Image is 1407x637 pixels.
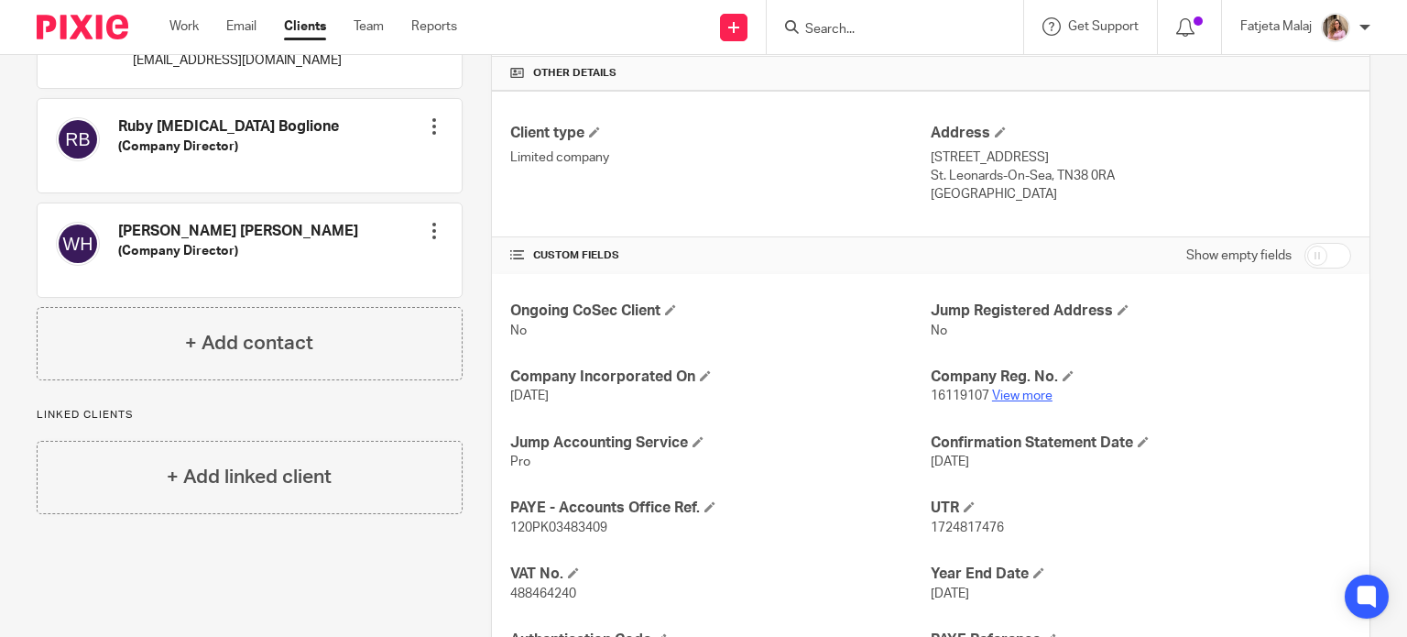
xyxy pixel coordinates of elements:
[931,368,1351,387] h4: Company Reg. No.
[118,137,339,156] h5: (Company Director)
[354,17,384,36] a: Team
[118,222,358,241] h4: [PERSON_NAME] [PERSON_NAME]
[226,17,256,36] a: Email
[931,185,1351,203] p: [GEOGRAPHIC_DATA]
[1240,17,1312,36] p: Fatjeta Malaj
[1186,247,1292,265] label: Show empty fields
[510,302,931,321] h4: Ongoing CoSec Client
[510,588,576,600] span: 488464240
[118,242,358,260] h5: (Company Director)
[510,499,931,518] h4: PAYE - Accounts Office Ref.
[510,456,530,468] span: Pro
[931,499,1351,518] h4: UTR
[992,390,1053,402] a: View more
[133,51,376,70] p: [EMAIL_ADDRESS][DOMAIN_NAME]
[510,565,931,584] h4: VAT No.
[931,434,1351,453] h4: Confirmation Statement Date
[510,124,931,143] h4: Client type
[56,117,100,161] img: svg%3E
[931,565,1351,584] h4: Year End Date
[56,222,100,266] img: svg%3E
[510,368,931,387] h4: Company Incorporated On
[284,17,326,36] a: Clients
[185,329,313,357] h4: + Add contact
[931,588,969,600] span: [DATE]
[510,522,607,534] span: 120PK03483409
[931,390,989,402] span: 16119107
[37,15,128,39] img: Pixie
[931,148,1351,167] p: [STREET_ADDRESS]
[533,66,616,81] span: Other details
[510,390,549,402] span: [DATE]
[510,434,931,453] h4: Jump Accounting Service
[931,324,947,337] span: No
[1321,13,1350,42] img: MicrosoftTeams-image%20(5).png
[167,463,332,491] h4: + Add linked client
[411,17,457,36] a: Reports
[931,456,969,468] span: [DATE]
[510,324,527,337] span: No
[931,124,1351,143] h4: Address
[931,302,1351,321] h4: Jump Registered Address
[1068,20,1139,33] span: Get Support
[510,248,931,263] h4: CUSTOM FIELDS
[803,22,968,38] input: Search
[118,117,339,137] h4: Ruby [MEDICAL_DATA] Boglione
[37,408,463,423] p: Linked clients
[169,17,199,36] a: Work
[510,148,931,167] p: Limited company
[931,167,1351,185] p: St. Leonards-On-Sea, TN38 0RA
[931,522,1004,534] span: 1724817476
